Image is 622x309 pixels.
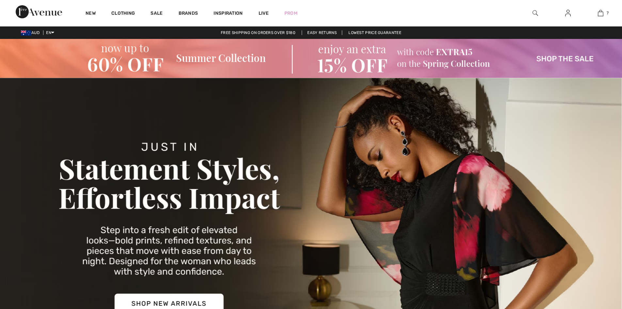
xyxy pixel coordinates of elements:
span: EN [46,30,54,35]
img: Australian Dollar [21,30,31,36]
a: Sale [151,10,163,17]
img: My Bag [598,9,603,17]
a: 7 [584,9,616,17]
a: Easy Returns [302,30,342,35]
a: Live [259,10,269,17]
a: Prom [284,10,297,17]
span: Inspiration [214,10,243,17]
img: 1ère Avenue [16,5,62,18]
a: Brands [179,10,198,17]
a: Sign In [560,9,576,17]
img: search the website [533,9,538,17]
a: Lowest Price Guarantee [343,30,407,35]
a: New [86,10,96,17]
a: Free shipping on orders over $180 [215,30,301,35]
a: Clothing [111,10,135,17]
span: AUD [21,30,42,35]
img: My Info [565,9,571,17]
span: 7 [607,10,609,16]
